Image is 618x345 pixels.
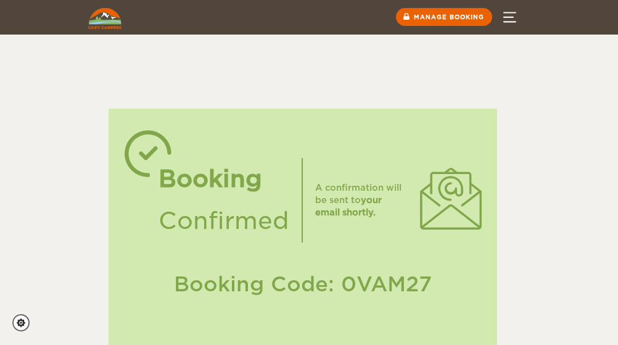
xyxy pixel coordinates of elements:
[121,270,485,299] div: Booking Code: 0VAM27
[12,314,38,331] a: Cookie settings
[159,200,289,242] div: Confirmed
[159,158,289,200] div: Booking
[315,181,408,218] div: A confirmation will be sent to
[88,8,122,29] img: Cozy Campers
[396,8,492,26] a: Manage booking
